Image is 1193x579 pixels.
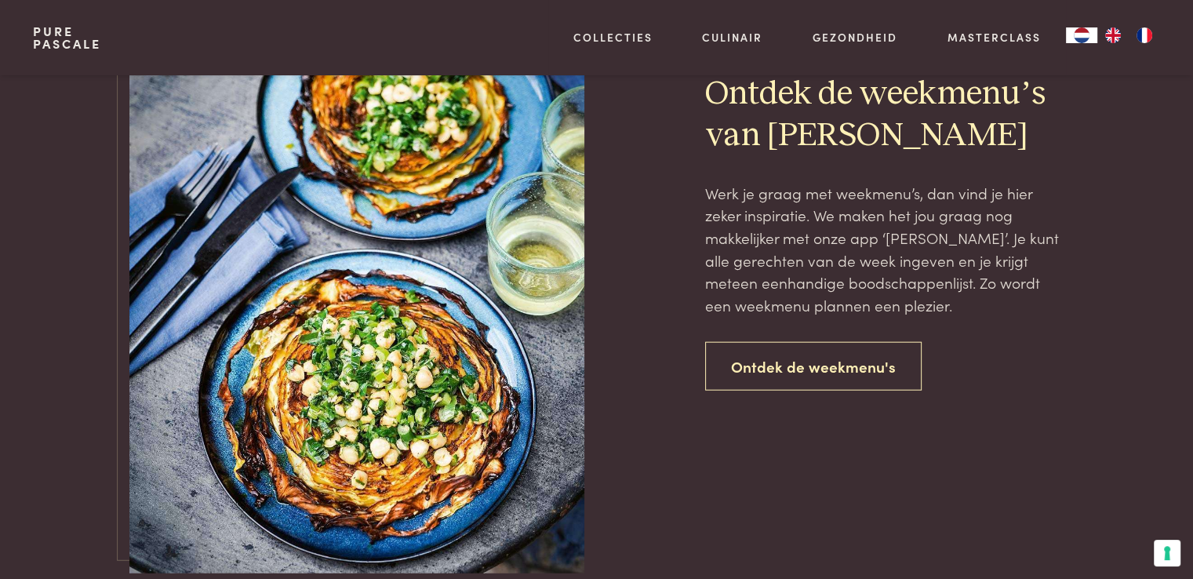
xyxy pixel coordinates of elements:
button: Uw voorkeuren voor toestemming voor trackingtechnologieën [1154,540,1180,566]
a: NL [1066,27,1097,43]
a: PurePascale [33,25,101,50]
a: FR [1129,27,1160,43]
ul: Language list [1097,27,1160,43]
a: Gezondheid [813,29,897,46]
aside: Language selected: Nederlands [1066,27,1160,43]
a: Culinair [702,29,762,46]
a: Ontdek de weekmenu's [705,342,922,391]
div: Language [1066,27,1097,43]
p: Werk je graag met weekmenu’s, dan vind je hier zeker inspiratie. We maken het jou graag nog makke... [705,182,1064,317]
h2: Ontdek de weekmenu’s van [PERSON_NAME] [705,74,1064,157]
a: EN [1097,27,1129,43]
a: Collecties [573,29,653,46]
a: Masterclass [947,29,1041,46]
